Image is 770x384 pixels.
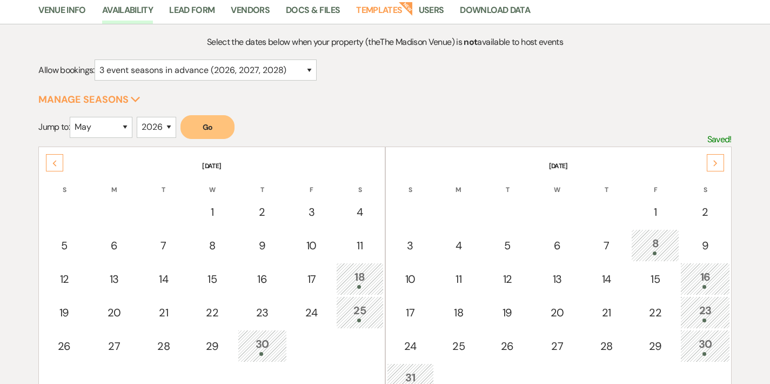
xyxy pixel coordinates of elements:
[387,148,730,171] th: [DATE]
[194,237,230,254] div: 8
[342,302,377,322] div: 25
[539,338,576,354] div: 27
[589,338,624,354] div: 28
[294,204,329,220] div: 3
[393,237,428,254] div: 3
[686,269,724,289] div: 16
[194,271,230,287] div: 15
[539,304,576,321] div: 20
[244,271,281,287] div: 16
[393,271,428,287] div: 10
[38,3,86,24] a: Venue Info
[46,271,82,287] div: 12
[342,269,377,289] div: 18
[398,1,413,16] strong: New
[46,338,82,354] div: 26
[102,3,153,24] a: Availability
[441,338,476,354] div: 25
[356,3,402,24] a: Templates
[686,237,724,254] div: 9
[441,271,476,287] div: 11
[680,172,729,195] th: S
[46,304,82,321] div: 19
[342,237,377,254] div: 11
[96,237,133,254] div: 6
[489,237,525,254] div: 5
[146,304,181,321] div: 21
[637,338,673,354] div: 29
[533,172,582,195] th: W
[238,172,287,195] th: T
[686,302,724,322] div: 23
[194,204,230,220] div: 1
[483,172,531,195] th: T
[40,172,88,195] th: S
[146,338,181,354] div: 28
[244,237,281,254] div: 9
[294,304,329,321] div: 24
[46,237,82,254] div: 5
[583,172,630,195] th: T
[637,271,673,287] div: 15
[288,172,335,195] th: F
[40,148,383,171] th: [DATE]
[90,172,139,195] th: M
[194,304,230,321] div: 22
[707,133,732,147] p: Saved!
[342,204,377,220] div: 4
[435,172,482,195] th: M
[489,271,525,287] div: 12
[38,121,70,133] span: Jump to:
[464,36,477,48] strong: not
[169,3,215,24] a: Lead Form
[539,271,576,287] div: 13
[489,304,525,321] div: 19
[286,3,340,24] a: Docs & Files
[194,338,230,354] div: 29
[146,237,181,254] div: 7
[539,237,576,254] div: 6
[686,336,724,356] div: 30
[38,95,140,104] button: Manage Seasons
[460,3,530,24] a: Download Data
[244,336,281,356] div: 30
[419,3,444,24] a: Users
[294,271,329,287] div: 17
[637,204,673,220] div: 1
[244,304,281,321] div: 23
[180,115,235,139] button: Go
[637,304,673,321] div: 22
[336,172,383,195] th: S
[441,237,476,254] div: 4
[244,204,281,220] div: 2
[96,304,133,321] div: 20
[231,3,270,24] a: Vendors
[387,172,434,195] th: S
[393,304,428,321] div: 17
[441,304,476,321] div: 18
[631,172,679,195] th: F
[140,172,187,195] th: T
[188,172,236,195] th: W
[294,237,329,254] div: 10
[146,271,181,287] div: 14
[589,237,624,254] div: 7
[38,64,94,76] span: Allow bookings:
[686,204,724,220] div: 2
[489,338,525,354] div: 26
[125,35,645,49] p: Select the dates below when your property (the The Madison Venue ) is available to host events
[589,271,624,287] div: 14
[96,338,133,354] div: 27
[393,338,428,354] div: 24
[96,271,133,287] div: 13
[637,235,673,255] div: 8
[589,304,624,321] div: 21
